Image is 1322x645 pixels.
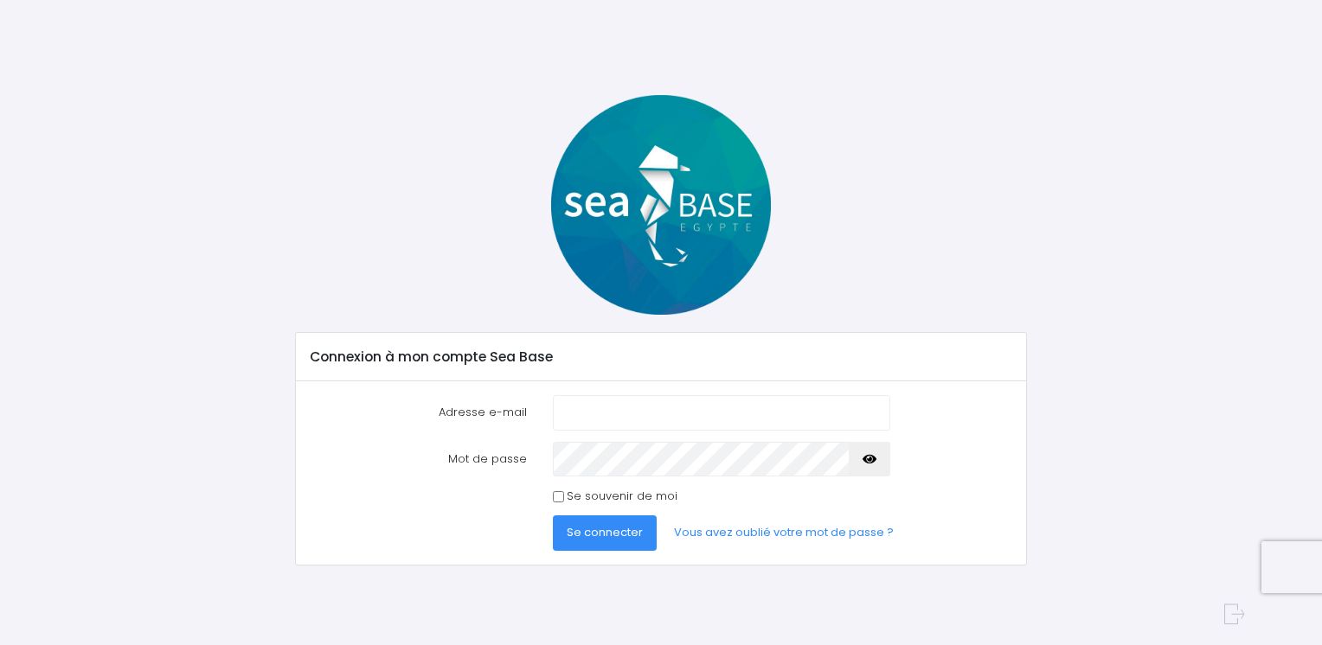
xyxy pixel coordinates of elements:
label: Adresse e-mail [298,395,540,430]
label: Se souvenir de moi [567,488,677,505]
button: Se connecter [553,515,657,550]
label: Mot de passe [298,442,540,476]
div: Connexion à mon compte Sea Base [296,333,1025,381]
a: Vous avez oublié votre mot de passe ? [660,515,908,550]
span: Se connecter [567,524,643,540]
